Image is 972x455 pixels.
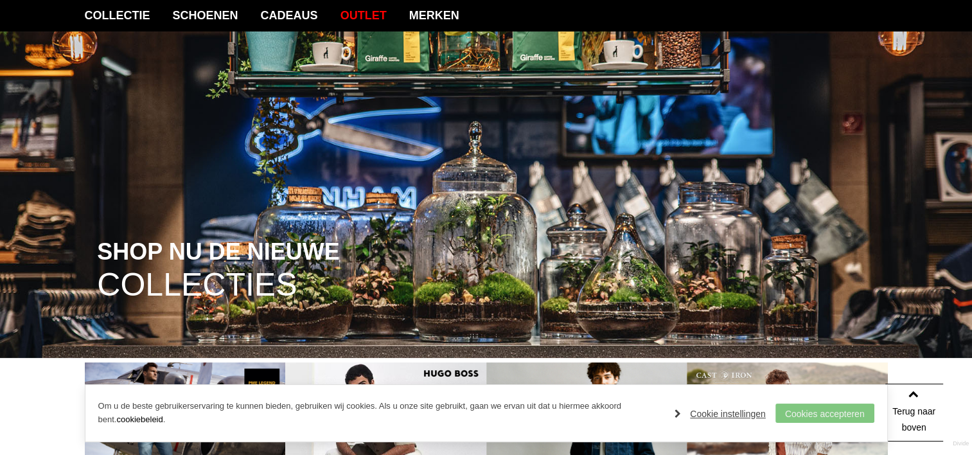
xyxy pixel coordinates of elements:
[98,400,662,427] p: Om u de beste gebruikerservaring te kunnen bieden, gebruiken wij cookies. Als u onze site gebruik...
[97,240,339,264] span: SHOP NU DE NIEUWE
[97,269,297,301] span: COLLECTIES
[953,436,969,452] a: Divide
[775,404,874,423] a: Cookies accepteren
[675,404,766,424] a: Cookie instellingen
[885,384,943,442] a: Terug naar boven
[116,415,163,424] a: cookiebeleid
